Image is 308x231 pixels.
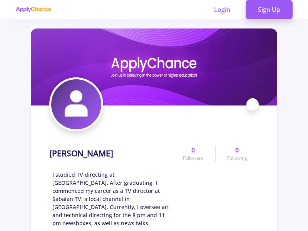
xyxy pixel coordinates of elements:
span: Following [227,155,247,162]
img: applychance logo text only [15,7,51,13]
img: Peyman Poormirzaavatar [51,79,101,129]
a: 0Followers [171,146,215,162]
span: 0 [235,146,239,155]
img: Peyman Poormirzacover image [31,28,277,105]
h1: [PERSON_NAME] [49,149,113,158]
a: 0Following [215,146,259,162]
span: 0 [191,146,195,155]
span: I studied TV directing at [GEOGRAPHIC_DATA]. After graduating, I commenced my career as a TV dire... [52,171,171,227]
span: Followers [183,155,203,162]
